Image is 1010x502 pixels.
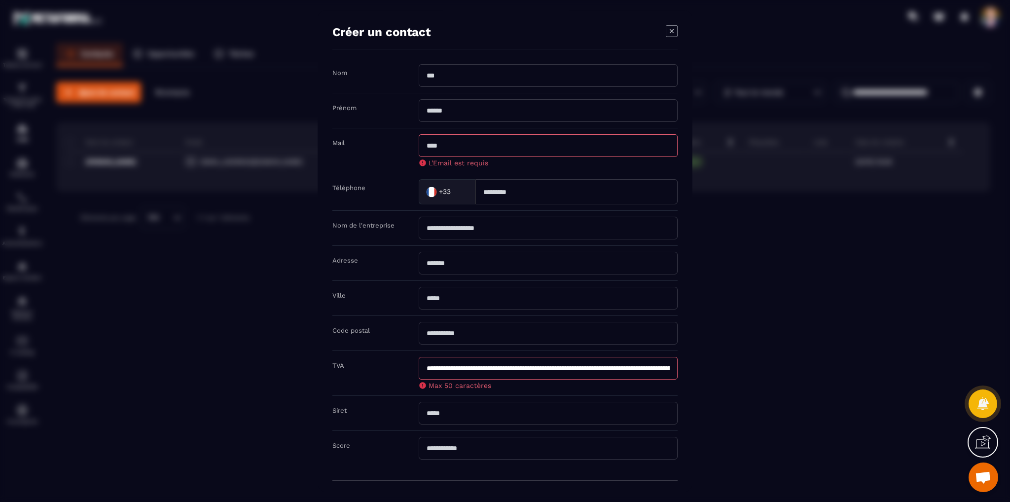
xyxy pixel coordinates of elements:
[969,463,998,492] a: Ouvrir le chat
[419,179,475,204] div: Search for option
[332,442,350,449] label: Score
[332,139,345,147] label: Mail
[332,184,365,192] label: Téléphone
[429,382,491,389] span: Max 50 caractères
[332,407,347,414] label: Siret
[332,25,431,39] h4: Créer un contact
[332,362,344,369] label: TVA
[332,257,358,264] label: Adresse
[332,327,370,334] label: Code postal
[332,222,395,229] label: Nom de l'entreprise
[332,292,346,299] label: Ville
[332,69,347,77] label: Nom
[453,184,465,199] input: Search for option
[429,159,488,167] span: L'Email est requis
[422,182,441,201] img: Country Flag
[332,104,357,112] label: Prénom
[439,187,451,197] span: +33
